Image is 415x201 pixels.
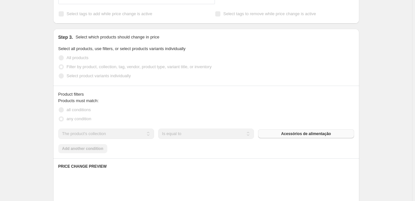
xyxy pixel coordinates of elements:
[223,11,316,16] span: Select tags to remove while price change is active
[58,98,99,103] span: Products must match:
[67,64,212,69] span: Filter by product, collection, tag, vendor, product type, variant title, or inventory
[67,107,91,112] span: all conditions
[58,164,354,169] h6: PRICE CHANGE PREVIEW
[58,91,354,98] div: Product filters
[58,46,186,51] span: Select all products, use filters, or select products variants individually
[58,34,73,40] h2: Step 3.
[67,116,92,121] span: any condition
[67,55,89,60] span: All products
[75,34,159,40] p: Select which products should change in price
[67,11,152,16] span: Select tags to add while price change is active
[67,73,131,78] span: Select product variants individually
